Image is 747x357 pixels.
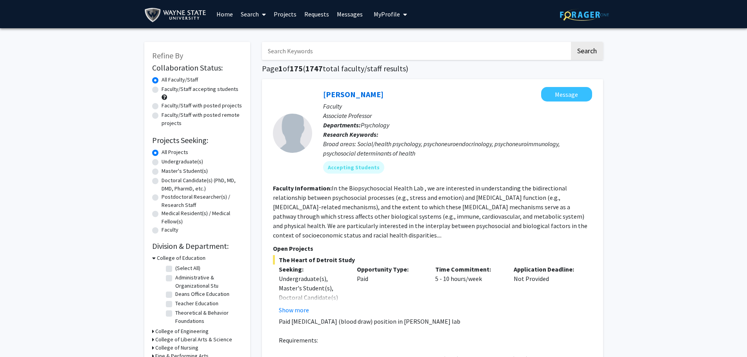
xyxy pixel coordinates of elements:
b: Departments: [323,121,361,129]
button: Message Samuele Zilioli [541,87,592,101]
h3: College of Liberal Arts & Science [155,335,232,344]
label: Faculty [162,226,178,234]
h2: Collaboration Status: [152,63,242,72]
h2: Division & Department: [152,241,242,251]
h1: Page of ( total faculty/staff results) [262,64,603,73]
label: Master's Student(s) [162,167,208,175]
img: ForagerOne Logo [560,9,609,21]
fg-read-more: In the Biopsychosocial Health Lab , we are interested in understanding the bidirectional relation... [273,184,587,239]
div: Undergraduate(s), Master's Student(s), Doctoral Candidate(s) (PhD, MD, DMD, PharmD, etc.) [279,274,345,321]
div: Not Provided [508,265,586,315]
label: Teacher Education [175,299,218,308]
label: Faculty/Staff with posted projects [162,101,242,110]
span: Paid [MEDICAL_DATA] (blood draw) position in [PERSON_NAME] lab [279,317,460,325]
span: 1747 [305,63,323,73]
h2: Projects Seeking: [152,136,242,145]
div: Paid [351,265,429,315]
span: Requirements: [279,336,318,344]
span: 175 [290,63,303,73]
div: Broad areas: Social/health psychology, psychoneuroendocrinology, psychoneuroimmunology, psychosoc... [323,139,592,158]
p: Seeking: [279,265,345,274]
p: Application Deadline: [514,265,580,274]
mat-chip: Accepting Students [323,161,384,174]
div: 5 - 10 hours/week [429,265,508,315]
span: 1 [278,63,283,73]
label: Deans Office Education [175,290,229,298]
a: Requests [300,0,333,28]
button: Search [571,42,603,60]
label: Faculty/Staff accepting students [162,85,238,93]
p: Associate Professor [323,111,592,120]
label: All Projects [162,148,188,156]
label: Medical Resident(s) / Medical Fellow(s) [162,209,242,226]
h3: College of Education [157,254,205,262]
label: Theoretical & Behavior Foundations [175,309,240,325]
span: Psychology [361,121,389,129]
label: All Faculty/Staff [162,76,198,84]
b: Faculty Information: [273,184,332,192]
span: My Profile [374,10,400,18]
p: Faculty [323,101,592,111]
input: Search Keywords [262,42,570,60]
label: Undergraduate(s) [162,158,203,166]
p: Opportunity Type: [357,265,423,274]
a: Search [237,0,270,28]
iframe: Chat [6,322,33,351]
label: Doctoral Candidate(s) (PhD, MD, DMD, PharmD, etc.) [162,176,242,193]
p: Time Commitment: [435,265,502,274]
button: Show more [279,305,309,315]
img: Wayne State University Logo [144,6,210,24]
label: (Select All) [175,264,200,272]
h3: College of Nursing [155,344,198,352]
span: Refine By [152,51,183,60]
p: Open Projects [273,244,592,253]
span: The Heart of Detroit Study [273,255,592,265]
b: Research Keywords: [323,130,378,138]
a: Projects [270,0,300,28]
a: [PERSON_NAME] [323,89,383,99]
h3: College of Engineering [155,327,209,335]
label: Faculty/Staff with posted remote projects [162,111,242,127]
label: Administrative & Organizational Stu [175,274,240,290]
a: Messages [333,0,367,28]
a: Home [213,0,237,28]
label: Postdoctoral Researcher(s) / Research Staff [162,193,242,209]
